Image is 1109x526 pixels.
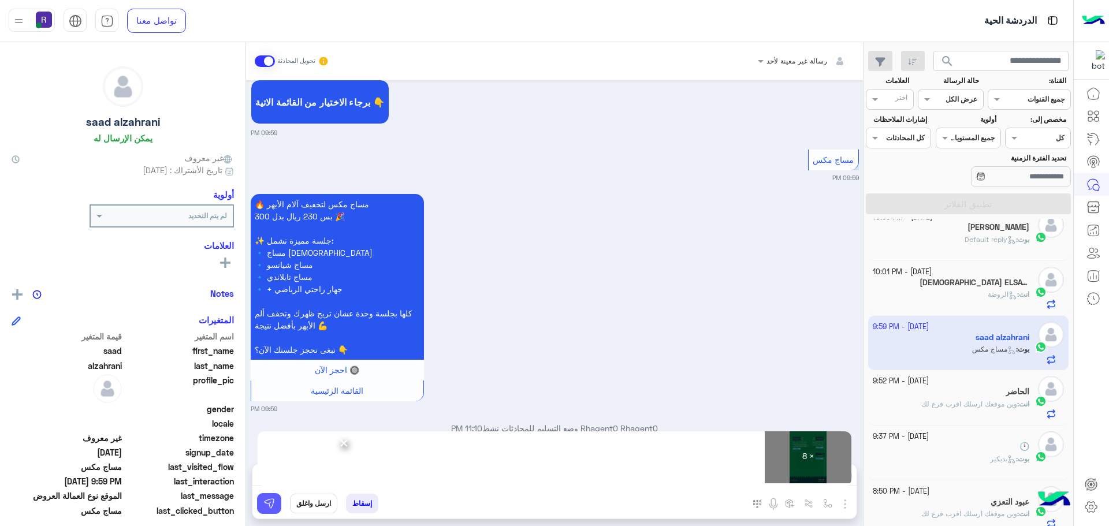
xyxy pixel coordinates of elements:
[832,173,859,182] small: 09:59 PM
[1035,506,1047,517] img: WhatsApp
[12,345,122,357] span: saad
[124,374,235,401] span: profile_pic
[124,446,235,458] span: signup_date
[12,446,122,458] span: 2025-09-24T18:16:56.625Z
[1084,50,1105,71] img: 322853014244696
[124,360,235,372] span: last_name
[124,345,235,357] span: first_name
[277,57,315,66] small: تحويل المحادثة
[921,400,1017,408] span: وين موقعك ارسلك اقرب فرع لك
[1018,454,1029,463] span: بوت
[1038,212,1064,238] img: defaultAdmin.png
[1034,480,1074,520] img: hulul-logo.png
[124,417,235,430] span: locale
[804,499,813,508] img: Trigger scenario
[1035,232,1047,243] img: WhatsApp
[251,404,277,413] small: 09:59 PM
[94,133,152,143] h6: يمكن الإرسال له
[12,490,122,502] span: الموقع نوع العمالة العروض
[451,423,482,433] span: 11:10 PM
[188,211,227,220] b: لم يتم التحديد
[1016,235,1029,244] b: :
[184,152,234,164] span: غير معروف
[124,330,235,342] span: اسم المتغير
[753,499,762,509] img: make a call
[346,494,378,513] button: إسقاط
[991,497,1029,507] h5: عبود التعزي
[12,417,122,430] span: null
[1018,235,1029,244] span: بوت
[765,431,851,483] div: × 8
[315,365,359,375] span: 🔘 احجز الآن
[766,497,780,511] img: send voice note
[1045,13,1060,28] img: tab
[251,128,277,137] small: 09:59 PM
[895,92,909,106] div: اختر
[32,290,42,299] img: notes
[1019,442,1029,452] h5: 🕑
[251,422,859,434] p: Rhagent0 Rhagent0 وضع التسليم للمحادثات نشط
[1017,290,1029,299] b: :
[965,235,1016,244] span: Default reply
[866,193,1071,214] button: تطبيق الفلاتر
[1007,114,1066,125] label: مخصص إلى:
[12,475,122,487] span: 2025-09-24T18:59:17.439Z
[311,386,363,396] span: القائمة الرئيسية
[213,189,234,200] h6: أولوية
[1038,267,1064,293] img: defaultAdmin.png
[813,155,854,165] span: مساج مكس
[124,475,235,487] span: last_interaction
[920,76,979,86] label: حالة الرسالة
[127,9,186,33] a: تواصل معنا
[940,54,954,68] span: search
[967,222,1029,232] h5: ابو قصي
[920,278,1029,288] h5: ISLAM ELSAYED
[143,164,222,176] span: تاريخ الأشتراك : [DATE]
[1082,9,1105,33] img: Logo
[921,509,1017,518] span: وين موقعك ارسلك اقرب فرع لك
[124,490,235,502] span: last_message
[12,360,122,372] span: alzahrani
[1019,509,1029,518] span: انت
[1019,400,1029,408] span: انت
[1017,509,1029,518] b: :
[984,13,1037,29] p: الدردشة الحية
[780,494,799,513] button: create order
[933,51,962,76] button: search
[990,454,1016,463] span: بديكير
[12,461,122,473] span: مساج مكس
[199,315,234,325] h6: المتغيرات
[937,114,996,125] label: أولوية
[86,115,160,129] h5: saad alzahrani
[1035,451,1047,462] img: WhatsApp
[12,14,26,28] img: profile
[988,290,1017,299] span: الروضة
[12,505,122,517] span: مساج مكس
[251,194,424,360] p: 24/9/2025, 9:59 PM
[124,432,235,444] span: timezone
[1017,400,1029,408] b: :
[263,498,275,509] img: send message
[103,67,143,106] img: defaultAdmin.png
[255,96,385,107] span: برجاء الاختيار من القائمة الاتية 👇
[124,505,235,517] span: last_clicked_button
[799,494,818,513] button: Trigger scenario
[766,57,827,65] span: رسالة غير معينة لأحد
[867,114,926,125] label: إشارات الملاحظات
[785,499,794,508] img: create order
[989,76,1067,86] label: القناة:
[36,12,52,28] img: userImage
[124,461,235,473] span: last_visited_flow
[1035,286,1047,298] img: WhatsApp
[867,76,909,86] label: العلامات
[1038,376,1064,402] img: defaultAdmin.png
[937,153,1066,163] label: تحديد الفترة الزمنية
[12,330,122,342] span: قيمة المتغير
[210,288,234,299] h6: Notes
[12,432,122,444] span: غير معروف
[290,494,337,513] button: ارسل واغلق
[873,376,929,387] small: [DATE] - 9:52 PM
[873,267,932,278] small: [DATE] - 10:01 PM
[818,494,838,513] button: select flow
[124,403,235,415] span: gender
